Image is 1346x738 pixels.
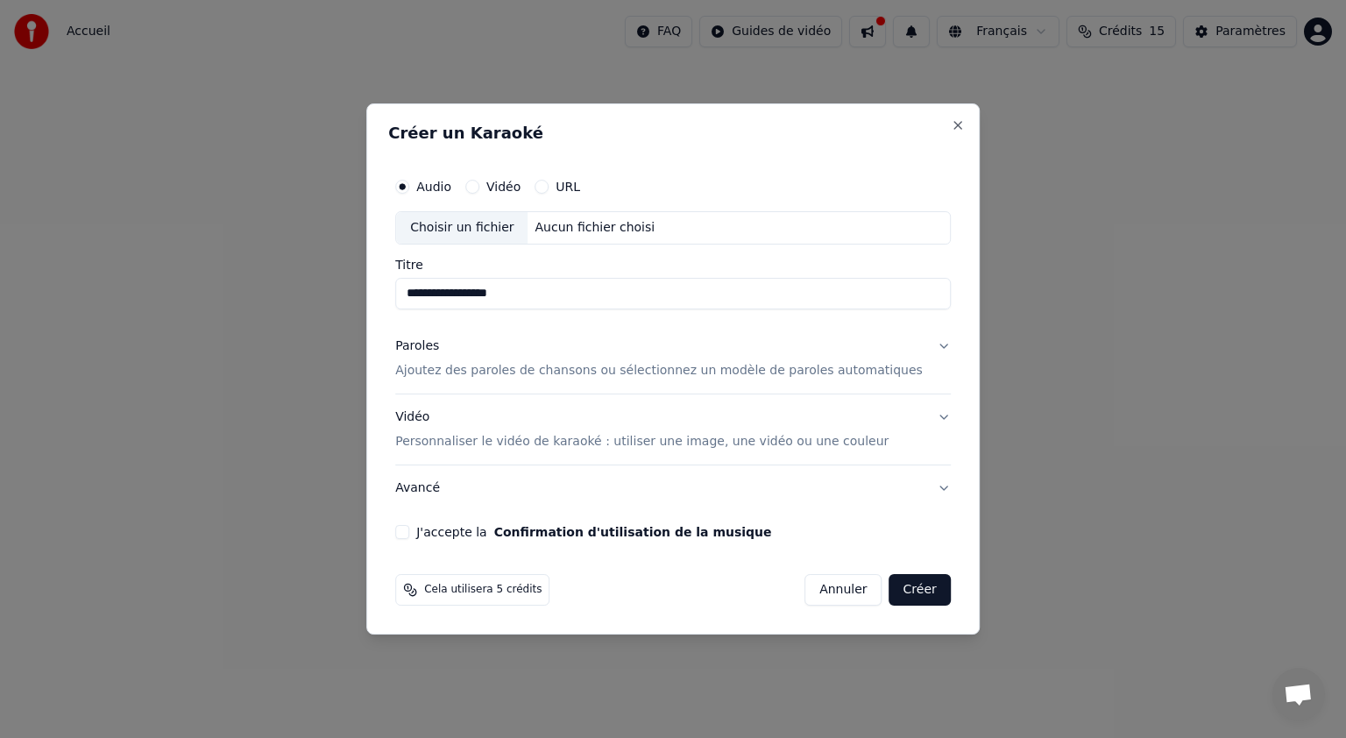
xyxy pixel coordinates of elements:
[395,433,889,451] p: Personnaliser le vidéo de karaoké : utiliser une image, une vidéo ou une couleur
[416,181,451,193] label: Audio
[395,337,439,355] div: Paroles
[388,125,958,141] h2: Créer un Karaoké
[494,526,772,538] button: J'accepte la
[395,408,889,451] div: Vidéo
[889,574,951,606] button: Créer
[486,181,521,193] label: Vidéo
[395,465,951,511] button: Avancé
[395,259,951,271] label: Titre
[395,394,951,465] button: VidéoPersonnaliser le vidéo de karaoké : utiliser une image, une vidéo ou une couleur
[424,583,542,597] span: Cela utilisera 5 crédits
[556,181,580,193] label: URL
[396,212,528,244] div: Choisir un fichier
[395,323,951,394] button: ParolesAjoutez des paroles de chansons ou sélectionnez un modèle de paroles automatiques
[528,219,662,237] div: Aucun fichier choisi
[416,526,771,538] label: J'accepte la
[804,574,882,606] button: Annuler
[395,362,923,380] p: Ajoutez des paroles de chansons ou sélectionnez un modèle de paroles automatiques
